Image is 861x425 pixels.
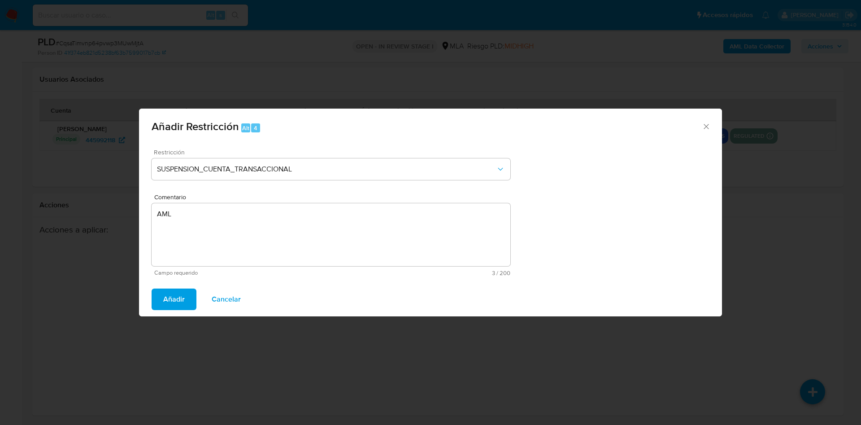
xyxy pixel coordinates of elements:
[332,270,510,276] span: Máximo 200 caracteres
[152,289,196,310] button: Añadir
[152,203,510,266] textarea: AML
[152,158,510,180] button: Restriction
[154,149,513,155] span: Restricción
[242,124,249,132] span: Alt
[157,165,496,174] span: SUSPENSION_CUENTA_TRANSACCIONAL
[212,289,241,309] span: Cancelar
[154,270,332,276] span: Campo requerido
[154,194,513,201] span: Comentario
[163,289,185,309] span: Añadir
[152,118,239,134] span: Añadir Restricción
[702,122,710,130] button: Cerrar ventana
[200,289,252,310] button: Cancelar
[254,124,257,132] span: 4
